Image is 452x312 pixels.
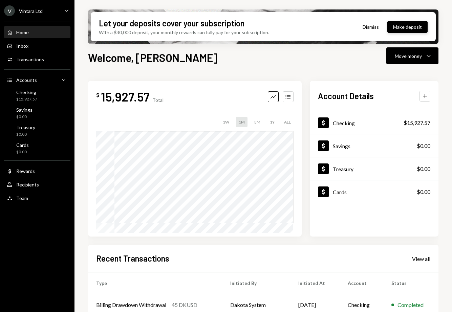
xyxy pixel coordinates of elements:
[88,51,217,64] h1: Welcome, [PERSON_NAME]
[16,149,29,155] div: $0.00
[281,117,294,127] div: ALL
[16,43,28,49] div: Inbox
[99,29,269,36] div: With a $30,000 deposit, your monthly rewards can fully pay for your subscription.
[220,117,232,127] div: 1W
[386,47,438,64] button: Move money
[16,125,35,130] div: Treasury
[96,253,169,264] h2: Recent Transactions
[417,165,430,173] div: $0.00
[417,142,430,150] div: $0.00
[333,189,347,195] div: Cards
[16,96,37,102] div: $15,927.57
[99,18,244,29] div: Let your deposits cover your subscription
[267,117,277,127] div: 1Y
[4,26,70,38] a: Home
[19,8,43,14] div: Vintara Ltd
[16,182,39,187] div: Recipients
[4,192,70,204] a: Team
[340,272,383,294] th: Account
[310,134,438,157] a: Savings$0.00
[4,122,70,139] a: Treasury$0.00
[16,195,28,201] div: Team
[16,107,33,113] div: Savings
[172,301,197,309] div: 45 DKUSD
[236,117,247,127] div: 1M
[4,87,70,104] a: Checking$15,927.57
[310,180,438,203] a: Cards$0.00
[383,272,438,294] th: Status
[88,272,222,294] th: Type
[252,117,263,127] div: 3M
[417,188,430,196] div: $0.00
[397,301,424,309] div: Completed
[96,92,100,98] div: $
[4,105,70,121] a: Savings$0.00
[290,272,339,294] th: Initiated At
[310,157,438,180] a: Treasury$0.00
[16,114,33,120] div: $0.00
[318,90,374,102] h2: Account Details
[4,140,70,156] a: Cards$0.00
[354,19,387,35] button: Dismiss
[4,53,70,65] a: Transactions
[404,119,430,127] div: $15,927.57
[101,89,150,104] div: 15,927.57
[16,29,29,35] div: Home
[16,89,37,95] div: Checking
[333,120,355,126] div: Checking
[4,40,70,52] a: Inbox
[222,272,290,294] th: Initiated By
[16,57,44,62] div: Transactions
[387,21,428,33] button: Make deposit
[412,255,430,262] a: View all
[333,166,353,172] div: Treasury
[96,301,166,309] div: Billing Drawdown Withdrawal
[16,142,29,148] div: Cards
[4,5,15,16] div: V
[4,165,70,177] a: Rewards
[310,111,438,134] a: Checking$15,927.57
[395,52,422,60] div: Move money
[4,74,70,86] a: Accounts
[16,132,35,137] div: $0.00
[333,143,350,149] div: Savings
[152,97,164,103] div: Total
[4,178,70,191] a: Recipients
[16,77,37,83] div: Accounts
[16,168,35,174] div: Rewards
